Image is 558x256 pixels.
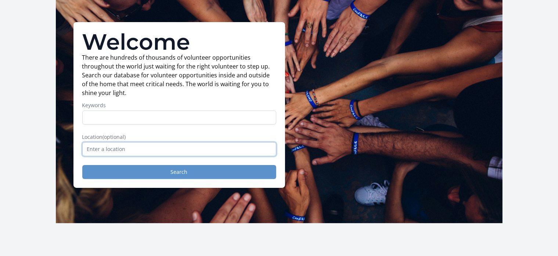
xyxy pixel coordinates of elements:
[82,133,276,141] label: Location
[82,165,276,179] button: Search
[82,31,276,53] h1: Welcome
[82,142,276,156] input: Enter a location
[82,102,276,109] label: Keywords
[82,53,276,97] p: There are hundreds of thousands of volunteer opportunities throughout the world just waiting for ...
[103,133,126,140] span: (optional)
